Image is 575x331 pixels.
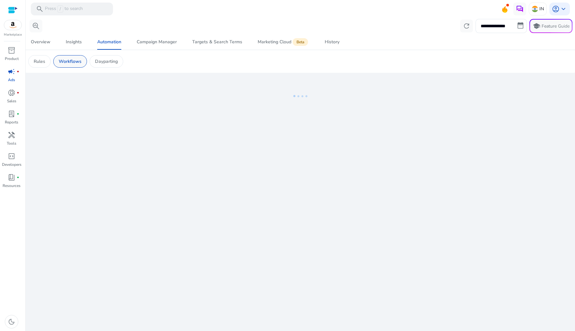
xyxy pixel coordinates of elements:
[532,6,538,12] img: in.svg
[460,20,473,32] button: refresh
[17,70,19,73] span: fiber_manual_record
[8,318,15,326] span: dark_mode
[30,20,42,32] button: search_insights
[3,183,21,189] p: Resources
[8,68,15,75] span: campaign
[57,5,63,13] span: /
[8,47,15,54] span: inventory_2
[4,32,22,37] p: Marketplace
[192,40,242,44] div: Targets & Search Terms
[325,40,339,44] div: History
[4,20,21,30] img: amazon.svg
[32,22,40,30] span: search_insights
[529,19,572,33] button: schoolFeature Guide
[8,152,15,160] span: code_blocks
[533,22,540,30] span: school
[17,176,19,179] span: fiber_manual_record
[45,5,83,13] p: Press to search
[560,5,567,13] span: keyboard_arrow_down
[8,110,15,118] span: lab_profile
[463,22,470,30] span: refresh
[97,40,121,44] div: Automation
[8,89,15,97] span: donut_small
[7,140,16,146] p: Tools
[2,162,21,167] p: Developers
[5,56,19,62] p: Product
[258,39,309,45] div: Marketing Cloud
[542,23,570,30] p: Feature Guide
[539,3,544,14] p: IN
[34,58,45,65] p: Rules
[31,40,50,44] div: Overview
[7,98,16,104] p: Sales
[59,58,82,65] p: Workflows
[8,174,15,181] span: book_4
[36,5,44,13] span: search
[293,38,308,46] span: Beta
[17,113,19,115] span: fiber_manual_record
[95,58,118,65] p: Dayparting
[8,77,15,83] p: Ads
[8,131,15,139] span: handyman
[66,40,82,44] div: Insights
[17,91,19,94] span: fiber_manual_record
[552,5,560,13] span: account_circle
[137,40,177,44] div: Campaign Manager
[5,119,18,125] p: Reports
